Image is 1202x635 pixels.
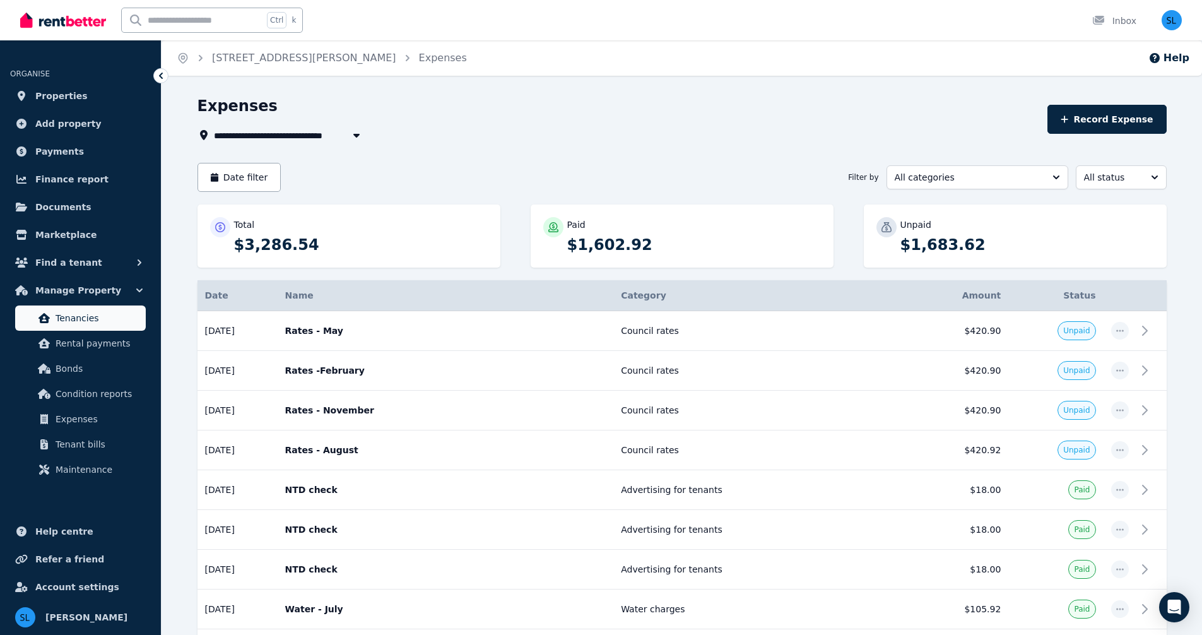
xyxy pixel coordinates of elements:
[15,331,146,356] a: Rental payments
[234,218,255,231] p: Total
[900,218,931,231] p: Unpaid
[10,250,151,275] button: Find a tenant
[35,255,102,270] span: Find a tenant
[197,430,278,470] td: [DATE]
[56,386,141,401] span: Condition reports
[292,15,296,25] span: k
[10,278,151,303] button: Manage Property
[1047,105,1166,134] button: Record Expense
[10,194,151,220] a: Documents
[35,283,121,298] span: Manage Property
[613,311,901,351] td: Council rates
[15,356,146,381] a: Bonds
[613,590,901,629] td: Water charges
[895,171,1042,184] span: All categories
[56,311,141,326] span: Tenancies
[285,484,606,496] p: NTD check
[902,311,1009,351] td: $420.90
[197,590,278,629] td: [DATE]
[212,52,396,64] a: [STREET_ADDRESS][PERSON_NAME]
[162,40,482,76] nav: Breadcrumb
[56,336,141,351] span: Rental payments
[15,607,35,627] img: Steve Langton
[35,199,91,215] span: Documents
[197,470,278,510] td: [DATE]
[197,351,278,391] td: [DATE]
[35,524,93,539] span: Help centre
[197,510,278,550] td: [DATE]
[613,391,901,430] td: Council rates
[887,165,1068,189] button: All categories
[1074,564,1090,574] span: Paid
[902,550,1009,590] td: $18.00
[56,437,141,452] span: Tenant bills
[1063,326,1090,336] span: Unpaid
[285,324,606,337] p: Rates - May
[613,351,901,391] td: Council rates
[10,574,151,600] a: Account settings
[267,12,286,28] span: Ctrl
[613,280,901,311] th: Category
[613,550,901,590] td: Advertising for tenants
[35,172,109,187] span: Finance report
[15,432,146,457] a: Tenant bills
[1148,50,1189,66] button: Help
[285,523,606,536] p: NTD check
[35,144,84,159] span: Payments
[848,172,878,182] span: Filter by
[902,470,1009,510] td: $18.00
[285,603,606,615] p: Water - July
[902,510,1009,550] td: $18.00
[197,391,278,430] td: [DATE]
[10,69,50,78] span: ORGANISE
[10,519,151,544] a: Help centre
[567,218,586,231] p: Paid
[15,457,146,482] a: Maintenance
[234,235,488,255] p: $3,286.54
[15,381,146,407] a: Condition reports
[10,111,151,136] a: Add property
[278,280,614,311] th: Name
[20,11,106,30] img: RentBetter
[285,364,606,377] p: Rates -February
[197,163,281,192] button: Date filter
[10,167,151,192] a: Finance report
[197,96,278,116] h1: Expenses
[197,280,278,311] th: Date
[197,311,278,351] td: [DATE]
[285,404,606,417] p: Rates - November
[613,510,901,550] td: Advertising for tenants
[35,88,88,104] span: Properties
[56,412,141,427] span: Expenses
[1074,485,1090,495] span: Paid
[1159,592,1189,622] div: Open Intercom Messenger
[1063,445,1090,455] span: Unpaid
[902,391,1009,430] td: $420.90
[56,361,141,376] span: Bonds
[15,407,146,432] a: Expenses
[1063,405,1090,415] span: Unpaid
[35,552,104,567] span: Refer a friend
[285,563,606,576] p: NTD check
[1008,280,1103,311] th: Status
[613,470,901,510] td: Advertising for tenants
[35,579,119,595] span: Account settings
[419,52,467,64] a: Expenses
[10,222,151,247] a: Marketplace
[567,235,821,255] p: $1,602.92
[10,83,151,109] a: Properties
[1084,171,1141,184] span: All status
[56,462,141,477] span: Maintenance
[902,590,1009,629] td: $105.92
[1074,525,1090,535] span: Paid
[900,235,1154,255] p: $1,683.62
[197,550,278,590] td: [DATE]
[15,306,146,331] a: Tenancies
[1092,15,1136,27] div: Inbox
[1076,165,1167,189] button: All status
[35,227,97,242] span: Marketplace
[45,610,127,625] span: [PERSON_NAME]
[1063,365,1090,376] span: Unpaid
[1074,604,1090,614] span: Paid
[902,430,1009,470] td: $420.92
